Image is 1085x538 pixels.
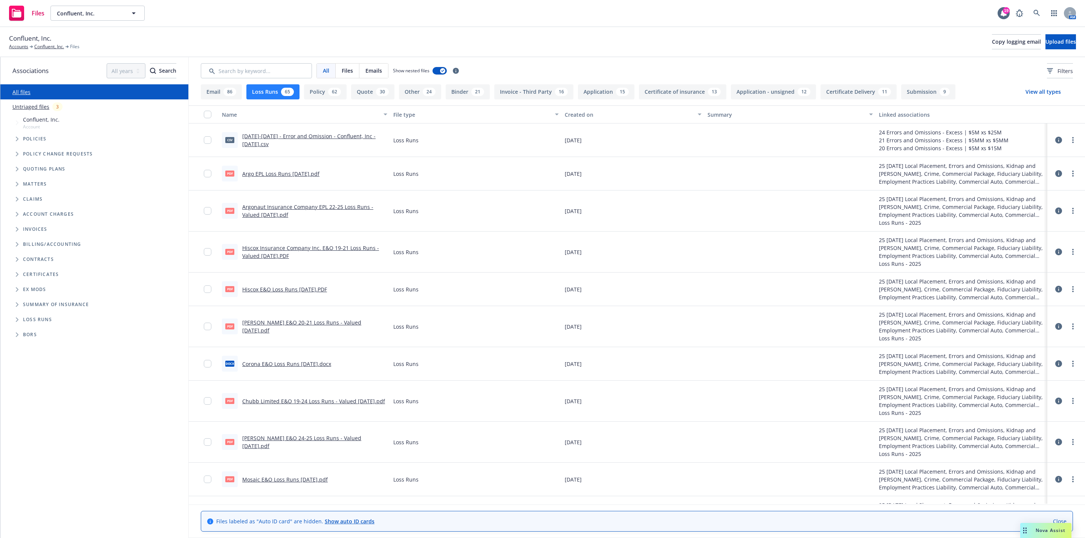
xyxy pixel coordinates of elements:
[1068,475,1077,484] a: more
[565,111,693,119] div: Created on
[204,111,211,118] input: Select all
[879,162,1044,186] div: 25 [DATE] Local Placement, Errors and Omissions, Kidnap and [PERSON_NAME], Crime, Commercial Pack...
[879,334,1044,342] div: Loss Runs - 2025
[9,34,51,43] span: Confluent, Inc.
[616,88,629,96] div: 15
[992,34,1041,49] button: Copy logging email
[204,438,211,446] input: Toggle Row Selected
[23,182,47,186] span: Matters
[225,137,234,143] span: csv
[879,501,1044,525] div: 25 [DATE] Local Placement, Errors and Omissions, Kidnap and [PERSON_NAME], Crime, Commercial Pack...
[565,476,582,483] span: [DATE]
[1068,322,1077,331] a: more
[150,68,156,74] svg: Search
[225,249,234,255] span: PDF
[9,43,28,50] a: Accounts
[879,219,1044,227] div: Loss Runs - 2025
[23,137,47,141] span: Policies
[23,212,74,216] span: Account charges
[201,84,242,99] button: Email
[390,105,562,123] button: File type
[1003,7,1010,14] div: 19
[565,248,582,256] span: [DATE]
[1020,523,1030,538] div: Drag to move
[242,360,331,367] a: Corona E&O Loss Runs [DATE].docx
[1068,359,1077,368] a: more
[1020,523,1071,538] button: Nova Assist
[1013,84,1073,99] button: View all types
[242,170,319,177] a: Argo EPL Loss Runs [DATE].pdf
[708,88,721,96] div: 13
[1045,38,1076,45] span: Upload files
[376,88,389,96] div: 30
[204,136,211,144] input: Toggle Row Selected
[246,84,300,99] button: Loss Runs
[879,311,1044,334] div: 25 [DATE] Local Placement, Errors and Omissions, Kidnap and [PERSON_NAME], Crime, Commercial Pack...
[204,207,211,215] input: Toggle Row Selected
[565,207,582,215] span: [DATE]
[12,88,31,96] a: All files
[940,88,950,96] div: 9
[23,123,60,130] span: Account
[1047,63,1073,78] button: Filters
[1047,67,1073,75] span: Filters
[242,398,385,405] a: Chubb Limited E&O 19-24 Loss Runs - Valued [DATE].pdf
[204,170,211,177] input: Toggle Row Selected
[23,197,43,201] span: Claims
[565,136,582,144] span: [DATE]
[565,397,582,405] span: [DATE]
[992,38,1041,45] span: Copy logging email
[150,63,176,78] button: SearchSearch
[565,438,582,446] span: [DATE]
[242,133,376,148] a: [DATE]-[DATE] - Error and Omission - Confluent, Inc - [DATE].csv
[225,286,234,292] span: PDF
[225,171,234,176] span: pdf
[242,476,328,483] a: Mosaic E&O Loss Runs [DATE].pdf
[304,84,347,99] button: Policy
[0,114,188,237] div: Tree Example
[708,111,865,119] div: Summary
[204,285,211,293] input: Toggle Row Selected
[565,360,582,368] span: [DATE]
[201,63,312,78] input: Search by keyword...
[204,476,211,483] input: Toggle Row Selected
[1047,6,1062,21] a: Switch app
[242,244,379,259] a: Hiscox Insurance Company Inc. E&O 19-21 Loss Runs - Valued [DATE].PDF
[1045,34,1076,49] button: Upload files
[1068,136,1077,145] a: more
[1068,206,1077,215] a: more
[393,323,419,331] span: Loss Runs
[393,397,419,405] span: Loss Runs
[876,105,1047,123] button: Linked associations
[879,450,1044,458] div: Loss Runs - 2025
[204,397,211,405] input: Toggle Row Selected
[23,242,81,247] span: Billing/Accounting
[565,170,582,178] span: [DATE]
[1068,396,1077,405] a: more
[393,360,419,368] span: Loss Runs
[901,84,955,99] button: Submission
[1068,437,1077,447] a: more
[225,208,234,213] span: pdf
[879,111,1044,119] div: Linked associations
[1068,169,1077,178] a: more
[393,285,419,293] span: Loss Runs
[562,105,704,123] button: Created on
[879,352,1044,376] div: 25 [DATE] Local Placement, Errors and Omissions, Kidnap and [PERSON_NAME], Crime, Commercial Pack...
[223,88,236,96] div: 86
[242,319,361,334] a: [PERSON_NAME] E&O 20-21 Loss Runs - Valued [DATE].pdf
[23,272,59,277] span: Certificates
[399,84,441,99] button: Other
[204,360,211,367] input: Toggle Row Selected
[50,6,145,21] button: Confluent, Inc.
[879,136,1009,144] div: 21 Errors and Omissions - Excess | $5MM xs $5MM
[879,385,1044,409] div: 25 [DATE] Local Placement, Errors and Omissions, Kidnap and [PERSON_NAME], Crime, Commercial Pack...
[23,287,46,292] span: Ex Mods
[578,84,634,99] button: Application
[365,67,382,75] span: Emails
[23,317,52,322] span: Loss Runs
[242,286,327,293] a: Hiscox E&O Loss Runs [DATE].PDF
[821,84,897,99] button: Certificate Delivery
[23,257,54,262] span: Contracts
[878,88,891,96] div: 11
